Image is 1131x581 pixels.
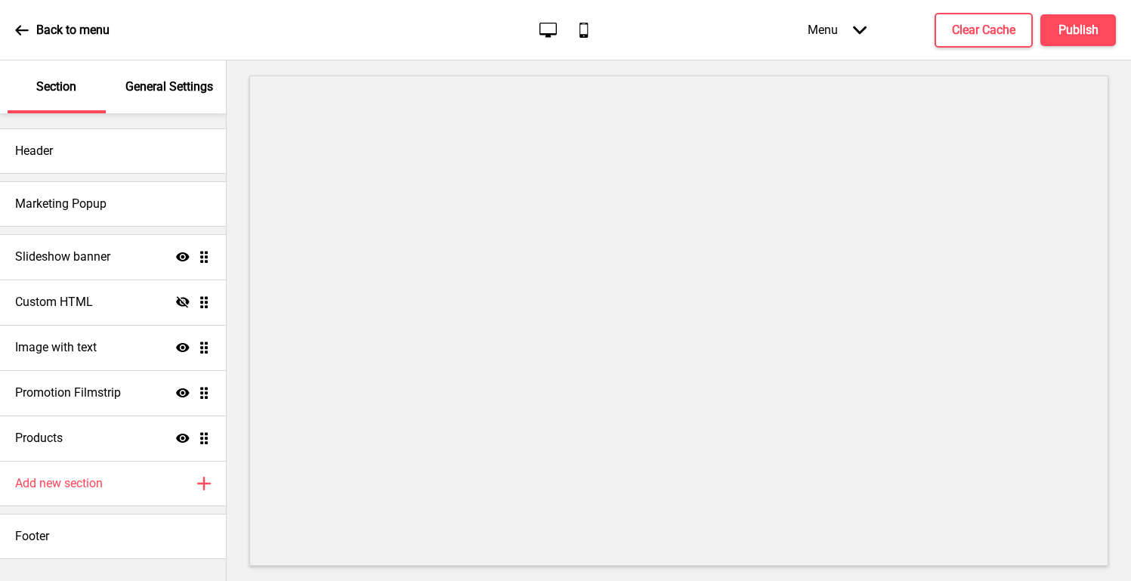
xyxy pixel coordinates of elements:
[15,475,103,492] h4: Add new section
[935,13,1033,48] button: Clear Cache
[36,79,76,95] p: Section
[36,22,110,39] p: Back to menu
[793,8,882,52] div: Menu
[15,196,107,212] h4: Marketing Popup
[15,528,49,545] h4: Footer
[15,10,110,51] a: Back to menu
[125,79,213,95] p: General Settings
[952,22,1015,39] h4: Clear Cache
[15,294,93,311] h4: Custom HTML
[1058,22,1099,39] h4: Publish
[15,143,53,159] h4: Header
[15,339,97,356] h4: Image with text
[15,385,121,401] h4: Promotion Filmstrip
[15,249,110,265] h4: Slideshow banner
[1040,14,1116,46] button: Publish
[15,430,63,447] h4: Products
